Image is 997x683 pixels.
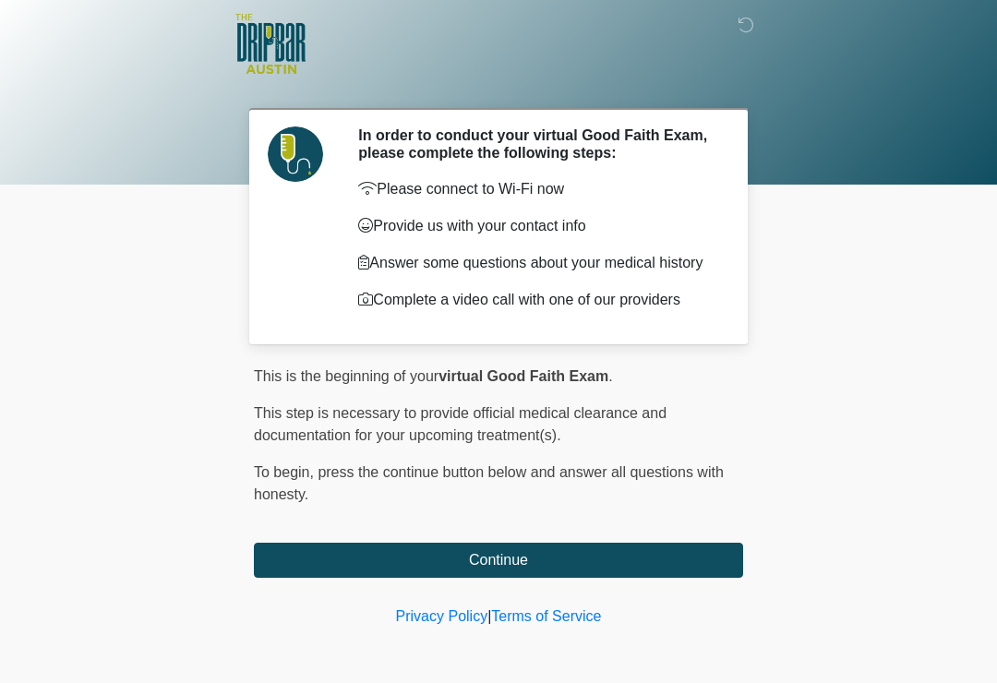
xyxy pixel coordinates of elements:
[235,14,306,74] img: The DRIPBaR - Austin The Domain Logo
[487,608,491,624] a: |
[491,608,601,624] a: Terms of Service
[268,126,323,182] img: Agent Avatar
[254,543,743,578] button: Continue
[358,215,715,237] p: Provide us with your contact info
[608,368,612,384] span: .
[358,126,715,162] h2: In order to conduct your virtual Good Faith Exam, please complete the following steps:
[254,368,438,384] span: This is the beginning of your
[254,464,724,502] span: press the continue button below and answer all questions with honesty.
[254,405,667,443] span: This step is necessary to provide official medical clearance and documentation for your upcoming ...
[396,608,488,624] a: Privacy Policy
[438,368,608,384] strong: virtual Good Faith Exam
[358,178,715,200] p: Please connect to Wi-Fi now
[358,252,715,274] p: Answer some questions about your medical history
[254,464,318,480] span: To begin,
[358,289,715,311] p: Complete a video call with one of our providers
